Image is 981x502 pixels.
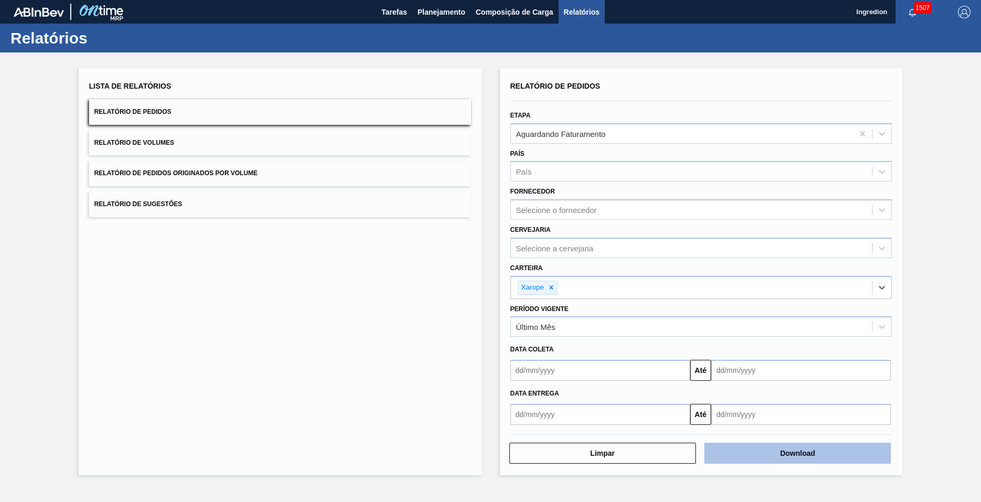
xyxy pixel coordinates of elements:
button: Relatório de Volumes [89,130,471,156]
input: dd/mm/yyyy [711,360,891,381]
button: Notificações [896,5,929,19]
div: Aguardando Faturamento [516,129,606,138]
div: Selecione a cervejaria [516,243,594,252]
img: TNhmsLtSVTkK8tSr43FrP2fwEKptu5GPRR3wAAAABJRU5ErkJggg== [14,7,64,17]
label: Cervejaria [510,226,551,233]
span: Relatório de Pedidos Originados por Volume [94,169,258,177]
button: Relatório de Sugestões [89,191,471,217]
input: dd/mm/yyyy [711,404,891,425]
button: Relatório de Pedidos Originados por Volume [89,161,471,186]
span: Relatório de Pedidos [510,82,601,90]
span: Lista de Relatórios [89,82,171,90]
span: Tarefas [381,6,407,18]
span: Composição de Carga [476,6,553,18]
div: Último Mês [516,323,555,332]
label: Fornecedor [510,188,555,195]
img: Logout [958,6,971,18]
span: Relatório de Sugestões [94,200,182,208]
h1: Relatórios [10,32,197,44]
div: País [516,167,532,176]
input: dd/mm/yyyy [510,404,690,425]
div: Xarope [518,281,546,294]
label: Carteira [510,264,543,272]
span: Relatório de Pedidos [94,108,171,115]
span: Data entrega [510,390,559,397]
button: Download [704,443,891,464]
button: Até [690,360,711,381]
span: Relatórios [564,6,599,18]
label: País [510,150,525,157]
input: dd/mm/yyyy [510,360,690,381]
div: Selecione o fornecedor [516,206,597,215]
label: Etapa [510,112,531,119]
span: Data coleta [510,346,554,353]
button: Limpar [509,443,696,464]
span: Relatório de Volumes [94,139,174,146]
span: 1507 [913,2,932,14]
button: Relatório de Pedidos [89,99,471,125]
span: Planejamento [418,6,465,18]
button: Até [690,404,711,425]
label: Período Vigente [510,305,569,313]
